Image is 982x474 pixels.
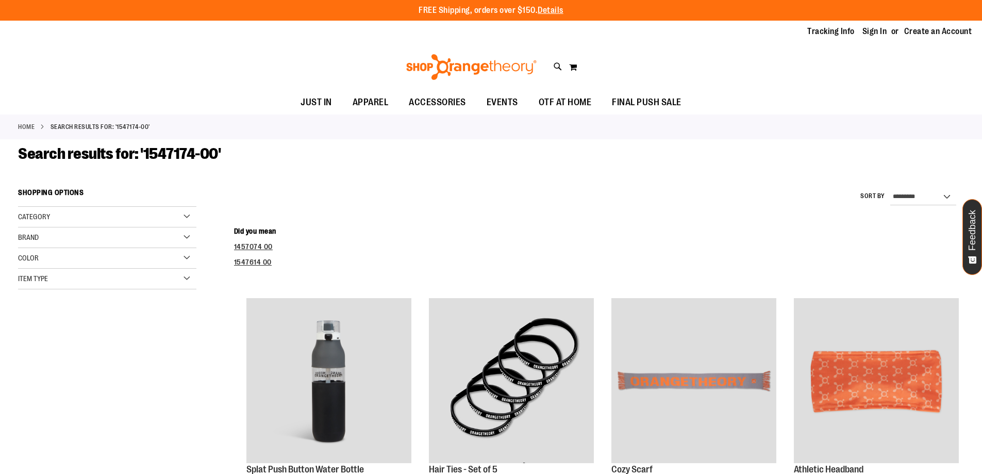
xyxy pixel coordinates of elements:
[18,254,39,262] span: Color
[342,91,399,115] a: APPAREL
[807,26,855,37] a: Tracking Info
[18,274,48,283] span: Item Type
[602,91,692,115] a: FINAL PUSH SALE
[487,91,518,114] span: EVENTS
[246,298,411,465] a: Product image for 25oz. Splat Push Button Water Bottle Grey
[51,122,150,132] strong: Search results for: '1547174-00'
[904,26,972,37] a: Create an Account
[968,210,977,251] span: Feedback
[409,91,466,114] span: ACCESSORIES
[18,269,196,289] div: Item Type
[962,199,982,275] button: Feedback - Show survey
[611,298,776,463] img: Product image for Cozy Scarf
[398,91,476,115] a: ACCESSORIES
[234,258,272,266] a: 1547614 00
[18,227,196,248] div: Brand
[528,91,602,115] a: OTF AT HOME
[429,298,594,463] img: Hair Ties - Set of 5
[18,207,196,227] div: Category
[301,91,332,114] span: JUST IN
[538,6,563,15] a: Details
[18,248,196,269] div: Color
[18,213,50,221] span: Category
[405,54,538,80] img: Shop Orangetheory
[246,298,411,463] img: Product image for 25oz. Splat Push Button Water Bottle Grey
[18,233,39,241] span: Brand
[234,242,273,251] a: 1457074 00
[290,91,342,115] a: JUST IN
[612,91,681,114] span: FINAL PUSH SALE
[794,298,959,465] a: Product image for Athletic Headband
[353,91,389,114] span: APPAREL
[429,298,594,465] a: Hair Ties - Set of 5
[794,298,959,463] img: Product image for Athletic Headband
[476,91,528,115] a: EVENTS
[611,298,776,465] a: Product image for Cozy Scarf
[419,5,563,17] p: FREE Shipping, orders over $150.
[234,226,964,236] dt: Did you mean
[860,192,885,201] label: Sort By
[539,91,592,114] span: OTF AT HOME
[862,26,887,37] a: Sign In
[18,122,35,132] a: Home
[18,145,221,162] span: Search results for: '1547174-00'
[18,184,196,207] strong: Shopping Options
